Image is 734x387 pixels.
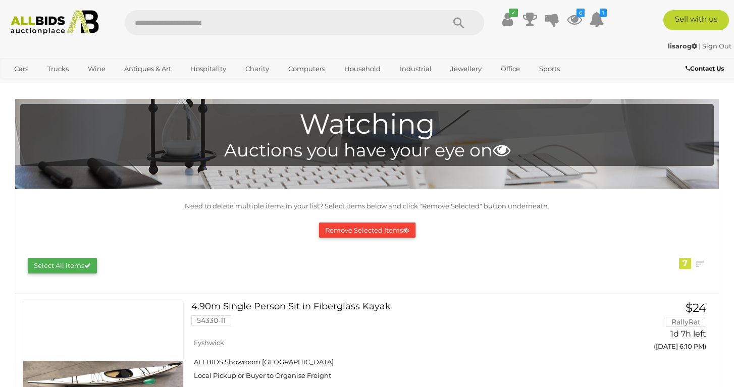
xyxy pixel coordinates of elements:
p: Need to delete multiple items in your list? Select items below and click "Remove Selected" button... [20,200,714,212]
h4: Auctions you have your eye on [25,141,709,160]
span: $24 [686,301,706,315]
a: Trucks [41,61,75,77]
button: Remove Selected Items [319,223,415,238]
a: [GEOGRAPHIC_DATA] [8,77,92,94]
button: Select All items [28,258,97,273]
a: Antiques & Art [118,61,178,77]
i: 6 [576,9,585,17]
a: Sports [533,61,566,77]
a: Charity [239,61,276,77]
a: 4.90m Single Person Sit in Fiberglass Kayak 54330-11 [199,302,594,333]
i: ✔ [509,9,518,17]
a: Hospitality [184,61,233,77]
a: Sell with us [663,10,729,30]
a: Jewellery [444,61,488,77]
a: Sign Out [702,42,731,50]
a: Industrial [393,61,438,77]
a: ✔ [500,10,515,28]
div: 7 [679,258,691,269]
a: lisarog [668,42,699,50]
h1: Watching [25,109,709,140]
a: Household [338,61,387,77]
img: Allbids.com.au [6,10,104,35]
strong: lisarog [668,42,697,50]
button: Search [434,10,484,35]
a: Computers [282,61,332,77]
a: Wine [81,61,112,77]
span: | [699,42,701,50]
a: 6 [567,10,582,28]
a: 1 [589,10,604,28]
a: Cars [8,61,35,77]
b: Contact Us [686,65,724,72]
a: $24 RallyRat 1d 7h left ([DATE] 6:10 PM) [609,302,709,356]
a: Contact Us [686,63,726,74]
a: Office [494,61,527,77]
i: 1 [600,9,607,17]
